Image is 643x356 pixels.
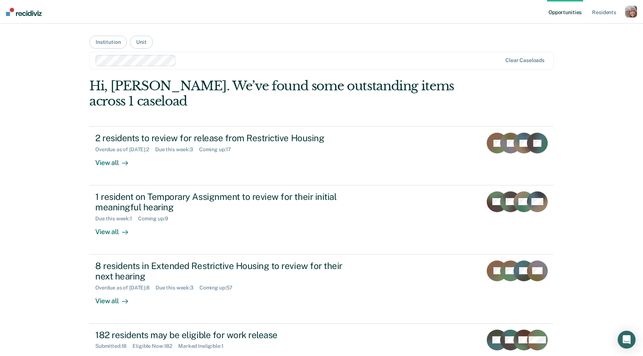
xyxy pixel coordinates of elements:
[89,255,554,324] a: 8 residents in Extended Restrictive Housing to review for their next hearingOverdue as of [DATE]:...
[138,216,174,222] div: Coming up : 9
[95,191,356,213] div: 1 resident on Temporary Assignment to review for their initial meaningful hearing
[89,78,461,109] div: Hi, [PERSON_NAME]. We’ve found some outstanding items across 1 caseload
[95,285,156,291] div: Overdue as of [DATE] : 8
[618,331,636,349] div: Open Intercom Messenger
[132,343,178,349] div: Eligible Now : 182
[505,57,544,64] div: Clear caseloads
[95,291,137,305] div: View all
[155,146,199,153] div: Due this week : 3
[95,330,356,340] div: 182 residents may be eligible for work release
[199,285,239,291] div: Coming up : 57
[89,36,127,49] button: Institution
[95,216,138,222] div: Due this week : 1
[156,285,199,291] div: Due this week : 3
[95,343,132,349] div: Submitted : 18
[95,153,137,167] div: View all
[95,260,356,282] div: 8 residents in Extended Restrictive Housing to review for their next hearing
[95,146,155,153] div: Overdue as of [DATE] : 2
[89,126,554,185] a: 2 residents to review for release from Restrictive HousingOverdue as of [DATE]:2Due this week:3Co...
[95,133,356,143] div: 2 residents to review for release from Restrictive Housing
[130,36,153,49] button: Unit
[178,343,229,349] div: Marked Ineligible : 1
[89,185,554,255] a: 1 resident on Temporary Assignment to review for their initial meaningful hearingDue this week:1C...
[95,222,137,236] div: View all
[199,146,237,153] div: Coming up : 17
[6,8,42,16] img: Recidiviz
